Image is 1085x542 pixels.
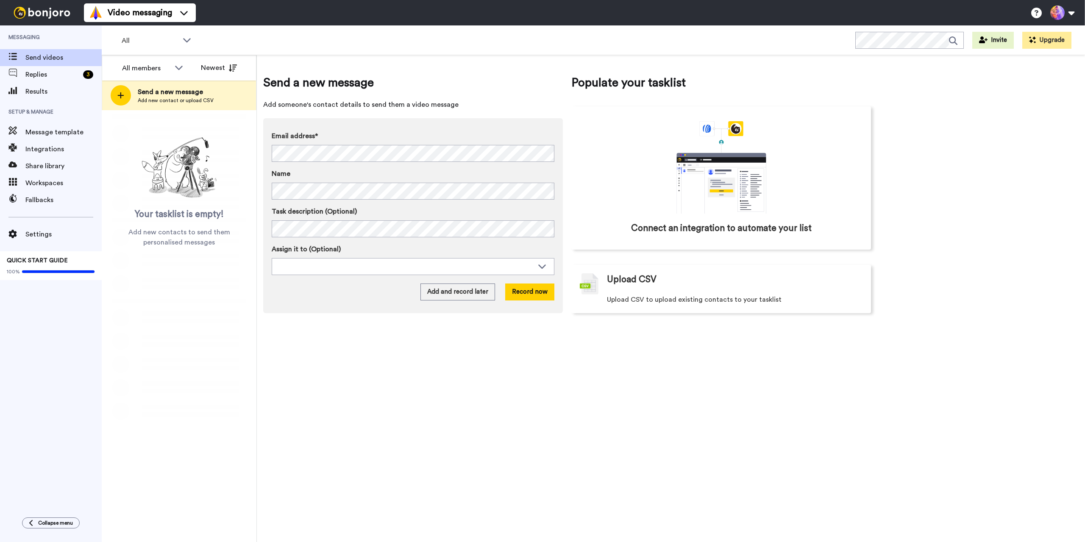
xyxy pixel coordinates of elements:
img: vm-color.svg [89,6,103,19]
span: Add someone's contact details to send them a video message [263,100,563,110]
span: Results [25,86,102,97]
span: QUICK START GUIDE [7,258,68,264]
span: Upload CSV to upload existing contacts to your tasklist [607,295,782,305]
span: Collapse menu [38,520,73,526]
span: Send a new message [263,74,563,91]
span: All [122,36,178,46]
div: 3 [83,70,93,79]
span: Upload CSV [607,273,657,286]
img: ready-set-action.png [137,134,222,202]
span: Populate your tasklist [571,74,871,91]
div: All members [122,63,170,73]
button: Record now [505,284,554,300]
span: Add new contacts to send them personalised messages [114,227,244,247]
span: Connect an integration to automate your list [631,222,812,235]
img: bj-logo-header-white.svg [10,7,74,19]
span: 100% [7,268,20,275]
div: animation [658,121,785,214]
label: Email address* [272,131,554,141]
span: Replies [25,69,80,80]
span: Settings [25,229,102,239]
span: Integrations [25,144,102,154]
span: Name [272,169,290,179]
button: Collapse menu [22,517,80,528]
span: Message template [25,127,102,137]
span: Your tasklist is empty! [135,208,224,221]
button: Upgrade [1022,32,1071,49]
span: Add new contact or upload CSV [138,97,214,104]
span: Fallbacks [25,195,102,205]
button: Invite [972,32,1014,49]
button: Newest [195,59,243,76]
label: Task description (Optional) [272,206,554,217]
img: csv-grey.png [580,273,598,295]
span: Share library [25,161,102,171]
span: Workspaces [25,178,102,188]
button: Add and record later [420,284,495,300]
span: Send a new message [138,87,214,97]
span: Video messaging [108,7,172,19]
label: Assign it to (Optional) [272,244,554,254]
span: Send videos [25,53,102,63]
